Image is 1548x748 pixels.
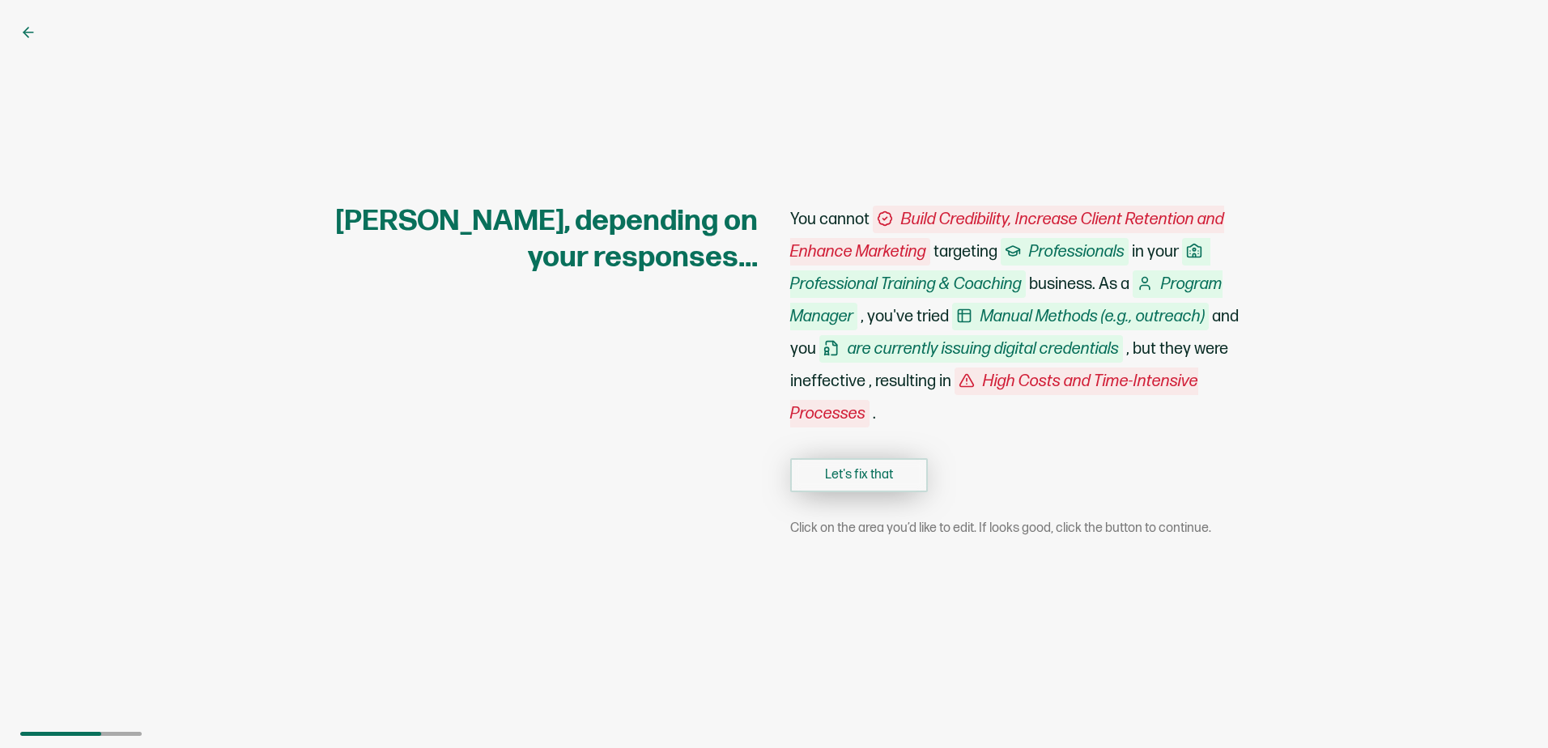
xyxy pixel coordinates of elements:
span: Manual Methods (e.g., outreach) [952,303,1209,330]
span: You cannot [790,210,870,229]
span: , you've tried [861,307,949,326]
span: Build Credibility, Increase Client Retention and Enhance Marketing [790,206,1224,266]
span: Click on the area you’d like to edit. If looks good, click the button to continue. [790,521,1211,537]
span: in your [1132,242,1179,261]
iframe: Chat Widget [1467,670,1548,748]
button: Let's fix that [790,458,928,492]
span: targeting [933,242,997,261]
span: business. As a [1029,274,1129,294]
span: High Costs and Time-Intensive Processes [790,368,1198,427]
h1: [PERSON_NAME], depending on your responses... [304,203,758,276]
span: . [873,404,876,423]
span: Professionals [1001,238,1129,266]
span: are currently issuing digital credentials [819,335,1123,363]
span: , resulting in [869,372,951,391]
